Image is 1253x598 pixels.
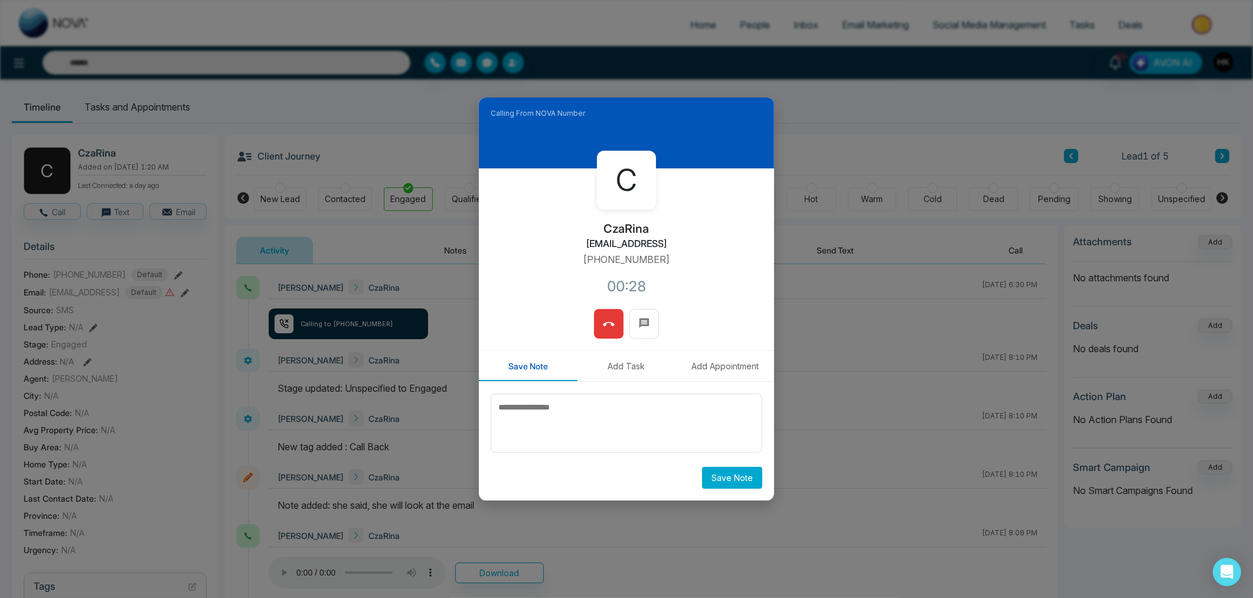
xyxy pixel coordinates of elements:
[586,238,667,249] h2: [EMAIL_ADDRESS]
[604,222,650,236] h2: CzaRina
[479,351,577,381] button: Save Note
[491,108,585,119] span: Calling From NOVA Number
[583,252,670,266] p: [PHONE_NUMBER]
[616,158,637,203] span: C
[676,351,774,381] button: Add Appointment
[1213,558,1241,586] div: Open Intercom Messenger
[607,276,646,297] div: 00:28
[702,467,762,489] button: Save Note
[577,351,676,381] button: Add Task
